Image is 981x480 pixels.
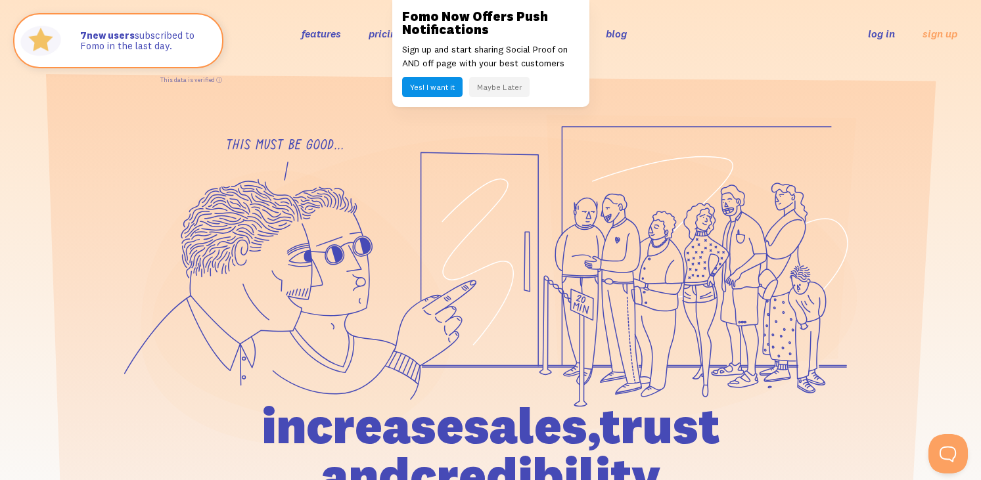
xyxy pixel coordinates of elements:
[469,77,530,97] button: Maybe Later
[402,77,463,97] button: Yes! I want it
[302,27,341,40] a: features
[160,76,222,83] a: This data is verified ⓘ
[369,27,402,40] a: pricing
[606,27,627,40] a: blog
[17,17,64,64] img: Fomo
[80,30,209,52] p: subscribed to Fomo in the last day.
[928,434,968,473] iframe: Help Scout Beacon - Open
[80,29,135,41] strong: new users
[80,30,87,41] span: 7
[402,10,580,36] h3: Fomo Now Offers Push Notifications
[923,27,957,41] a: sign up
[868,27,895,40] a: log in
[402,43,580,70] p: Sign up and start sharing Social Proof on AND off page with your best customers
